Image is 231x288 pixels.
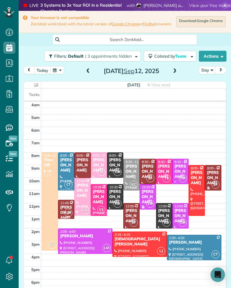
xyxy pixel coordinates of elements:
[60,158,72,173] div: [PERSON_NAME]
[29,178,40,183] span: 10am
[31,216,40,221] span: 1pm
[113,200,122,208] span: KD
[76,158,89,173] div: [PERSON_NAME]
[60,201,78,205] span: 11:45 - 1:15
[31,102,40,107] span: 4am
[125,164,138,179] div: [PERSON_NAME]
[142,185,161,189] span: 10:30 - 12:30
[158,160,176,164] span: 8:30 - 10:30
[174,164,187,205] div: [PERSON_NAME] - [GEOGRAPHIC_DATA]
[215,66,226,74] button: next
[93,189,105,205] div: [PERSON_NAME]
[141,189,154,235] div: [PERSON_NAME] & [PERSON_NAME] (Husband)
[179,174,187,182] span: LM
[142,160,159,164] span: 8:30 - 10:30
[64,209,72,217] span: SF
[176,16,226,27] a: Download Google Chrome
[143,21,155,26] a: Firefox
[29,191,40,196] span: 11am
[31,15,171,20] strong: Your browser is not compatible
[141,164,154,179] div: [PERSON_NAME]
[179,219,187,227] span: LM
[125,208,138,224] div: [PERSON_NAME]
[76,179,94,183] span: 10:00 - 1:00
[162,174,171,182] span: Y3
[31,254,40,259] span: 4pm
[29,204,40,209] span: 12pm
[169,236,185,240] span: 2:30 - 4:30
[44,158,56,168] div: TimeOff
[76,153,94,158] span: 8:00 - 10:00
[162,219,171,227] span: KD
[199,51,226,62] button: Actions
[31,128,40,133] span: 6am
[93,158,105,173] div: [PERSON_NAME]
[151,82,171,87] span: View week
[130,219,138,227] span: SF
[207,166,224,170] span: 9:00 - 11:00
[175,53,187,59] span: Team
[81,206,89,214] span: CM
[93,153,110,158] span: 8:00 - 10:00
[44,153,60,158] span: 8:00 - 3:45
[211,250,220,258] span: CT
[146,174,154,182] span: SF
[40,2,125,14] strong: 3 Systems to 3x Your ROI in a Residential Cleaning Business
[136,3,141,8] img: horacio-reyes-bc8646670b5443198450b93bc0fdfcae425479667f5a57d08a21e537803d0fa7.png
[207,170,219,206] div: [PERSON_NAME] & [PERSON_NAME]
[199,66,216,74] button: Day
[127,3,135,8] span: with
[130,181,138,189] span: KC
[41,51,141,62] a: Filters: Default | 3 appointments hidden
[94,68,169,74] h2: [DATE] 12, 2025
[31,21,171,27] span: ZenMaid works best with the latest version of or browsers
[158,164,171,179] div: [PERSON_NAME]
[127,82,140,87] span: [DATE]
[154,53,189,59] span: Colored by
[97,168,105,176] span: LI
[109,185,129,189] span: 10:30 - 12:30
[31,140,40,145] span: 7am
[211,267,225,282] div: Open Intercom Messenger
[115,232,130,237] span: 2:15 - 4:15
[31,115,40,120] span: 5am
[143,3,208,8] span: [PERSON_NAME] at Maid Summit
[60,153,78,158] span: 8:00 - 11:00
[23,66,35,74] button: prev
[146,200,154,208] span: LM
[158,208,171,224] div: [PERSON_NAME]
[124,67,134,75] span: Sep
[64,181,72,189] span: CT
[31,153,40,158] span: 8am
[174,208,187,224] div: [PERSON_NAME]
[31,267,40,272] span: 5pm
[76,183,89,198] div: [PERSON_NAME]
[31,229,40,234] span: 2pm
[29,2,38,9] div: LIVE
[60,234,111,239] div: [PERSON_NAME]
[85,53,132,59] span: | 3 appointments hidden
[157,247,165,255] span: LJ
[68,53,84,59] span: Default
[114,237,165,247] div: [DEMOGRAPHIC_DATA][PERSON_NAME]
[29,92,40,97] span: Tasks
[31,280,40,285] span: 6pm
[48,241,56,249] span: WB
[103,244,111,252] span: LM
[191,166,206,170] span: 9:00 - 1:00
[60,229,76,234] span: 2:00 - 4:00
[112,21,139,26] a: Google Chrome
[31,242,40,247] span: 3pm
[9,136,17,142] span: New
[9,151,17,157] span: New
[113,168,122,176] span: CM
[125,160,143,164] span: 8:30 - 11:00
[211,181,220,189] span: SF
[190,170,203,186] div: [PERSON_NAME]
[109,153,127,158] span: 8:00 - 10:00
[97,206,105,214] span: Y3
[54,53,67,59] span: Filters:
[44,51,141,62] button: Filters: Default | 3 appointments hidden
[174,160,192,164] span: 8:30 - 10:30
[174,204,192,208] span: 12:00 - 2:00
